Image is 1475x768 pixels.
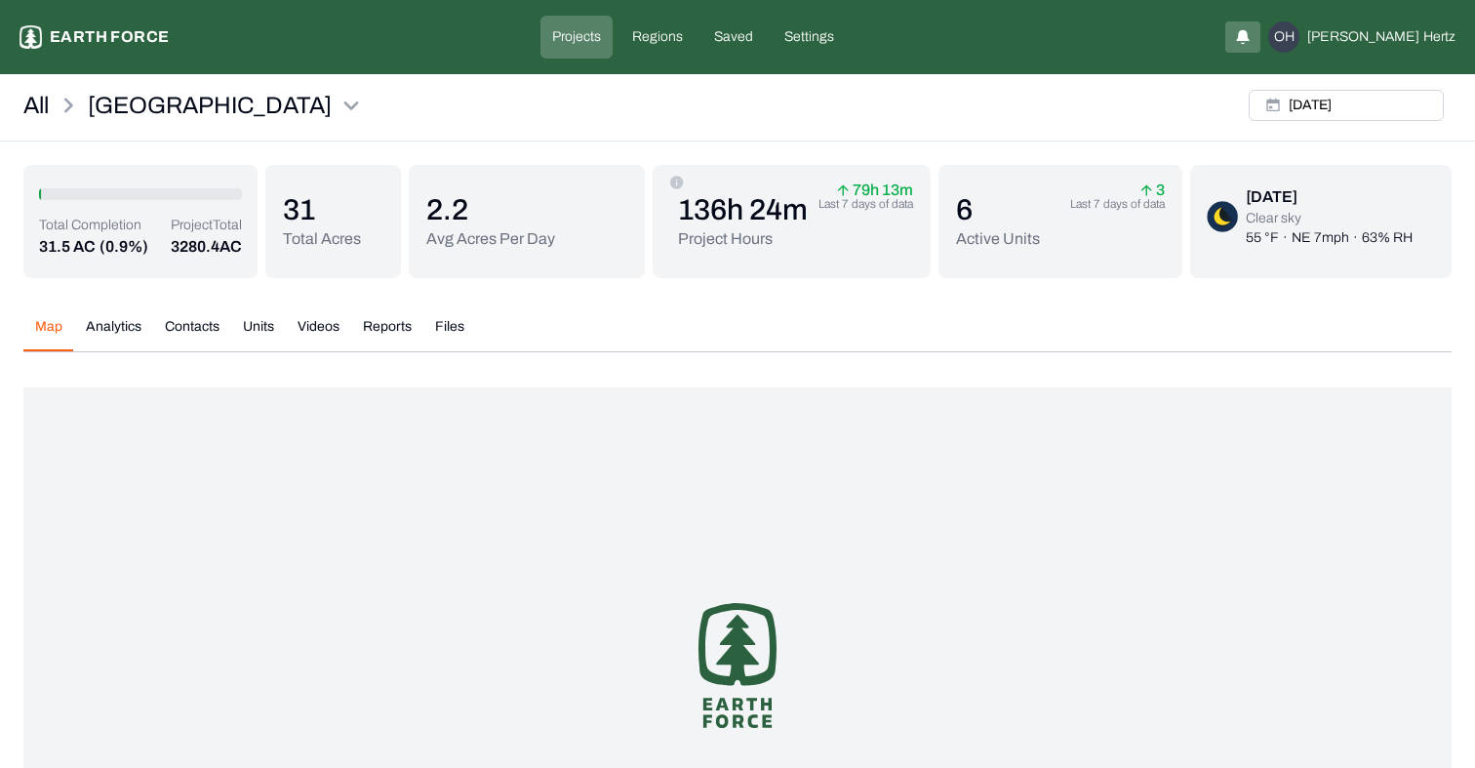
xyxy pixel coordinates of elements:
[678,192,808,227] p: 136h 24m
[956,227,1040,251] p: Active Units
[837,184,913,196] p: 79h 13m
[283,227,361,251] p: Total Acres
[1246,209,1413,228] p: Clear sky
[956,192,1040,227] p: 6
[1292,228,1349,248] p: NE 7mph
[1268,21,1299,53] div: OH
[171,235,242,259] p: 3280.4 AC
[837,184,849,196] img: arrow
[39,235,96,259] p: 31.5 AC
[231,317,286,351] button: Units
[1268,21,1455,53] button: OH[PERSON_NAME]Hertz
[620,16,695,59] a: Regions
[1140,184,1165,196] p: 3
[784,27,834,47] p: Settings
[552,27,601,47] p: Projects
[1307,27,1419,47] span: [PERSON_NAME]
[74,317,153,351] button: Analytics
[23,90,49,121] a: All
[426,227,555,251] p: Avg Acres Per Day
[1246,228,1279,248] p: 55 °F
[632,27,683,47] p: Regions
[678,227,808,251] p: Project Hours
[50,25,169,49] p: Earth force
[1423,27,1455,47] span: Hertz
[1070,196,1165,212] p: Last 7 days of data
[23,317,74,351] button: Map
[283,192,361,227] p: 31
[1362,228,1413,248] p: 63% RH
[1207,201,1238,232] img: clear-sky-night-D7zLJEpc.png
[702,16,765,59] a: Saved
[39,235,148,259] button: 31.5 AC(0.9%)
[171,216,242,235] p: Project Total
[423,317,476,351] button: Files
[286,317,351,351] button: Videos
[1249,90,1444,121] button: [DATE]
[39,216,148,235] p: Total Completion
[773,16,846,59] a: Settings
[540,16,613,59] a: Projects
[351,317,423,351] button: Reports
[88,90,332,121] p: [GEOGRAPHIC_DATA]
[1246,185,1413,209] div: [DATE]
[818,196,913,212] p: Last 7 days of data
[1140,184,1152,196] img: arrow
[714,27,753,47] p: Saved
[426,192,555,227] p: 2.2
[153,317,231,351] button: Contacts
[20,25,42,49] img: earthforce-logo-white-uG4MPadI.svg
[100,235,148,259] p: (0.9%)
[1283,228,1288,248] p: ·
[1353,228,1358,248] p: ·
